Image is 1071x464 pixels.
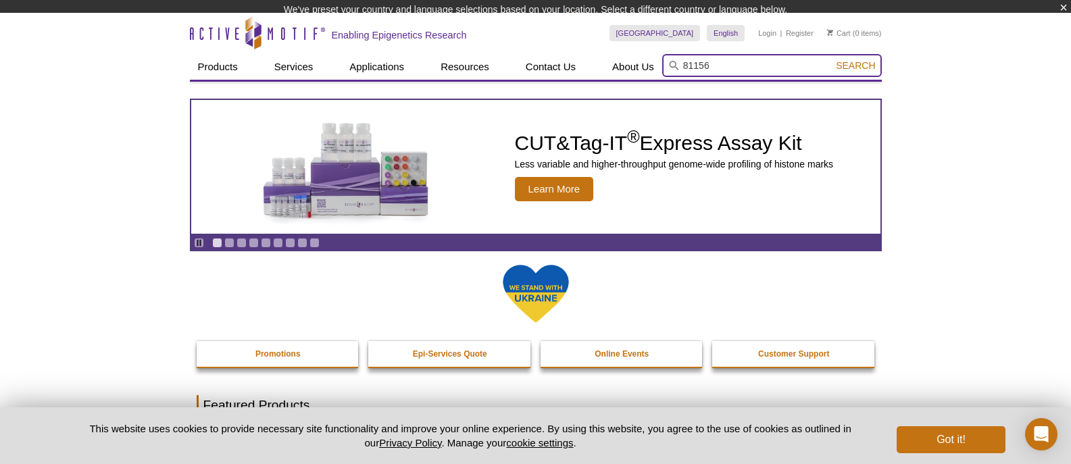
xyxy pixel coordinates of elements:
a: Go to slide 6 [273,238,283,248]
a: [GEOGRAPHIC_DATA] [609,25,701,41]
a: English [707,25,745,41]
h2: CUT&Tag-IT Express Assay Kit [515,133,834,153]
div: Open Intercom Messenger [1025,418,1057,450]
a: Privacy Policy [379,437,441,448]
strong: Promotions [255,349,301,359]
a: Epi-Services Quote [368,341,532,367]
sup: ® [627,127,639,146]
strong: Online Events [595,349,649,359]
a: Login [758,28,776,38]
a: CUT&Tag-IT Express Assay Kit CUT&Tag-IT®Express Assay Kit Less variable and higher-throughput gen... [191,100,880,234]
img: We Stand With Ukraine [502,263,570,324]
a: Products [190,54,246,80]
h2: Enabling Epigenetics Research [332,29,467,41]
a: Cart [827,28,851,38]
img: Your Cart [827,29,833,36]
a: Go to slide 5 [261,238,271,248]
article: CUT&Tag-IT Express Assay Kit [191,100,880,234]
a: Services [266,54,322,80]
strong: Epi-Services Quote [413,349,487,359]
strong: Customer Support [758,349,829,359]
a: Go to slide 1 [212,238,222,248]
h2: Featured Products [197,395,875,415]
a: Register [786,28,814,38]
a: Contact Us [518,54,584,80]
a: Go to slide 9 [309,238,320,248]
img: CUT&Tag-IT Express Assay Kit [234,93,457,241]
a: Go to slide 4 [249,238,259,248]
li: (0 items) [827,25,882,41]
a: Customer Support [712,341,876,367]
a: Online Events [541,341,704,367]
input: Keyword, Cat. No. [662,54,882,77]
button: Got it! [897,426,1005,453]
span: Search [836,60,875,71]
span: Learn More [515,177,594,201]
button: cookie settings [506,437,573,448]
a: Go to slide 2 [224,238,234,248]
a: Resources [432,54,497,80]
a: Go to slide 3 [236,238,247,248]
a: About Us [604,54,662,80]
a: Toggle autoplay [194,238,204,248]
li: | [780,25,782,41]
img: Change Here [574,10,610,42]
a: Promotions [197,341,360,367]
a: Go to slide 7 [285,238,295,248]
a: Go to slide 8 [297,238,307,248]
p: This website uses cookies to provide necessary site functionality and improve your online experie... [66,421,875,450]
button: Search [832,59,879,72]
a: Applications [341,54,412,80]
p: Less variable and higher-throughput genome-wide profiling of histone marks [515,158,834,170]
